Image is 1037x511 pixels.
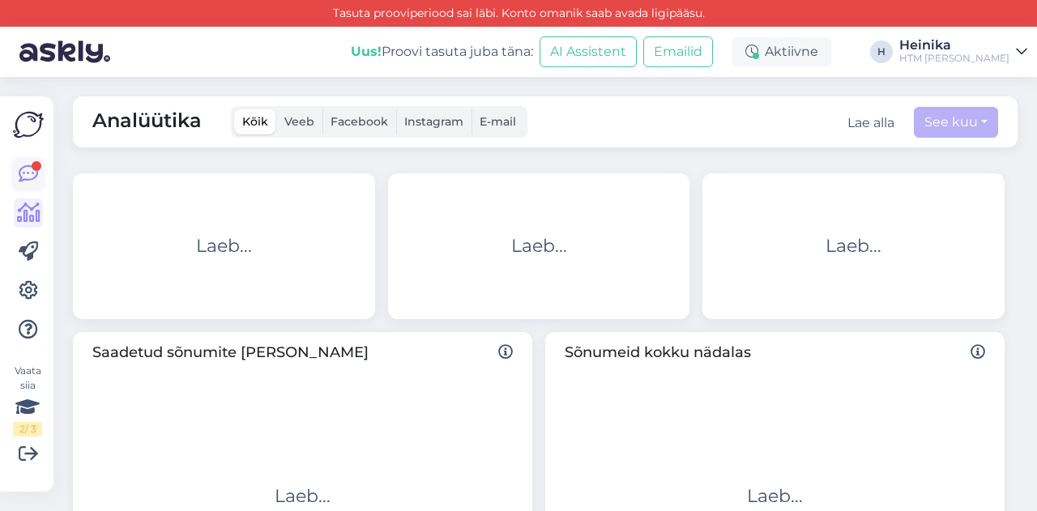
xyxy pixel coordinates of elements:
button: AI Assistent [540,36,637,67]
div: Vaata siia [13,364,42,436]
span: E-mail [480,114,516,129]
span: Analüütika [92,106,202,138]
div: Laeb... [747,483,803,509]
span: Instagram [404,114,463,129]
div: 2 / 3 [13,422,42,436]
span: Sõnumeid kokku nädalas [565,342,985,364]
a: HeinikaHTM [PERSON_NAME] [899,39,1027,65]
button: Lae alla [847,113,894,133]
div: Laeb... [275,483,331,509]
div: Aktiivne [732,37,831,66]
div: H [870,40,893,63]
div: Heinika [899,39,1009,52]
img: Askly Logo [13,109,44,140]
div: Laeb... [511,232,567,259]
div: Laeb... [826,232,881,259]
div: Laeb... [196,232,252,259]
span: Facebook [331,114,388,129]
button: Emailid [643,36,713,67]
span: Veeb [284,114,314,129]
span: Saadetud sõnumite [PERSON_NAME] [92,342,513,364]
div: HTM [PERSON_NAME] [899,52,1009,65]
div: Proovi tasuta juba täna: [351,42,533,62]
span: Kõik [242,114,268,129]
button: See kuu [914,107,998,138]
b: Uus! [351,44,382,59]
